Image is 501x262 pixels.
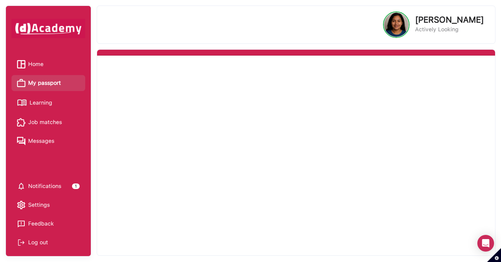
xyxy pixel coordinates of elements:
div: Open Intercom Messenger [477,235,494,252]
img: setting [17,201,25,209]
p: Actively Looking [415,25,484,34]
img: My passport icon [17,79,25,87]
img: Log out [17,238,25,247]
a: Feedback [17,219,80,229]
img: Job matches icon [17,118,25,126]
img: Profile [384,13,408,37]
img: setting [17,182,25,190]
div: 1 [72,183,80,189]
a: Messages iconMessages [17,136,80,146]
button: Set cookie preferences [487,248,501,262]
div: Log out [17,237,80,248]
img: Learning icon [17,97,27,109]
img: Messages icon [17,137,25,145]
p: [PERSON_NAME] [415,16,484,24]
img: dAcademy [11,19,85,38]
img: feedback [17,220,25,228]
span: Job matches [28,117,62,128]
span: Settings [28,200,50,210]
img: Home icon [17,60,25,68]
a: Job matches iconJob matches [17,117,80,128]
span: My passport [28,78,61,88]
a: Home iconHome [17,59,80,69]
a: Learning iconLearning [17,97,80,109]
span: Messages [28,136,54,146]
span: Learning [30,98,52,108]
a: My passport iconMy passport [17,78,80,88]
span: Notifications [28,181,61,191]
span: Home [28,59,43,69]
